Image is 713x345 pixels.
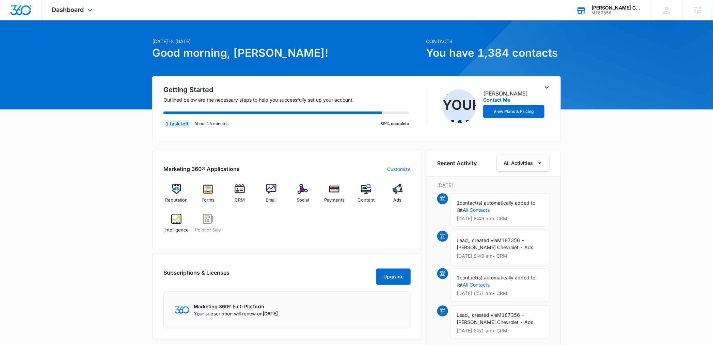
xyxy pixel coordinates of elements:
button: All Activities [496,155,550,172]
a: Ads [384,184,411,208]
p: [DATE] 8:49 am • CRM [457,254,544,258]
img: Your Marketing Consultant Team [442,89,476,123]
a: Social [290,184,316,208]
button: View Plans & Pricing [483,105,544,118]
a: Content [353,184,379,208]
h2: Subscriptions & Licenses [163,269,229,282]
a: CRM [227,184,253,208]
span: CRM [235,197,245,204]
span: Content [358,197,375,204]
button: Toggle Collapse [543,83,551,91]
p: [DATE] [437,182,550,189]
h6: Recent Activity [437,159,477,167]
span: Lead, [457,237,469,243]
h1: You have 1,384 contacts [426,45,561,61]
p: [DATE] 6:51 am • CRM [457,291,544,296]
span: 1 [457,200,460,206]
span: contact(s) automatically added to list [457,275,535,288]
span: Email [266,197,277,204]
a: All Contacts [463,282,490,288]
a: All Contacts [463,207,490,213]
span: , created via [469,312,497,318]
p: Contacts [426,38,561,45]
p: 89% complete [380,121,409,127]
p: Marketing 360® Full-Platform [194,303,278,310]
span: Reputation [165,197,188,204]
p: Outlined below are the necessary steps to help you successfully set up your account. [163,96,417,103]
a: Forms [195,184,221,208]
div: account name [591,5,641,11]
a: Customize [387,166,411,173]
span: Forms [202,197,215,204]
span: [DATE] [263,311,278,316]
p: Your subscription will renew on [194,310,278,317]
span: Social [297,197,309,204]
p: About 15 minutes [194,121,228,127]
img: Marketing 360 Logo [175,306,190,313]
div: account id [591,11,641,15]
a: Email [258,184,284,208]
p: [DATE] 6:51 am • CRM [457,328,544,333]
a: Intelligence [163,214,190,238]
p: [DATE] is [DATE] [152,38,422,45]
span: Intelligence [164,227,189,234]
button: Upgrade [376,269,411,285]
p: [DATE] 8:49 am • CRM [457,216,544,221]
button: Contact Me [483,98,510,102]
h2: Marketing 360® Applications [163,165,240,173]
a: Payments [321,184,348,208]
span: Ads [394,197,402,204]
a: Point of Sale [195,214,221,238]
a: Reputation [163,184,190,208]
h2: Getting Started [163,85,417,95]
span: contact(s) automatically added to list [457,200,535,213]
span: Dashboard [52,6,84,13]
span: Lead, [457,312,469,318]
span: Point of Sale [195,227,221,234]
span: Payments [324,197,345,204]
span: 1 [457,275,460,280]
div: 1 task left [163,120,190,128]
p: [PERSON_NAME] [483,89,528,98]
span: , created via [469,237,497,243]
h1: Good morning, [PERSON_NAME]! [152,45,422,61]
